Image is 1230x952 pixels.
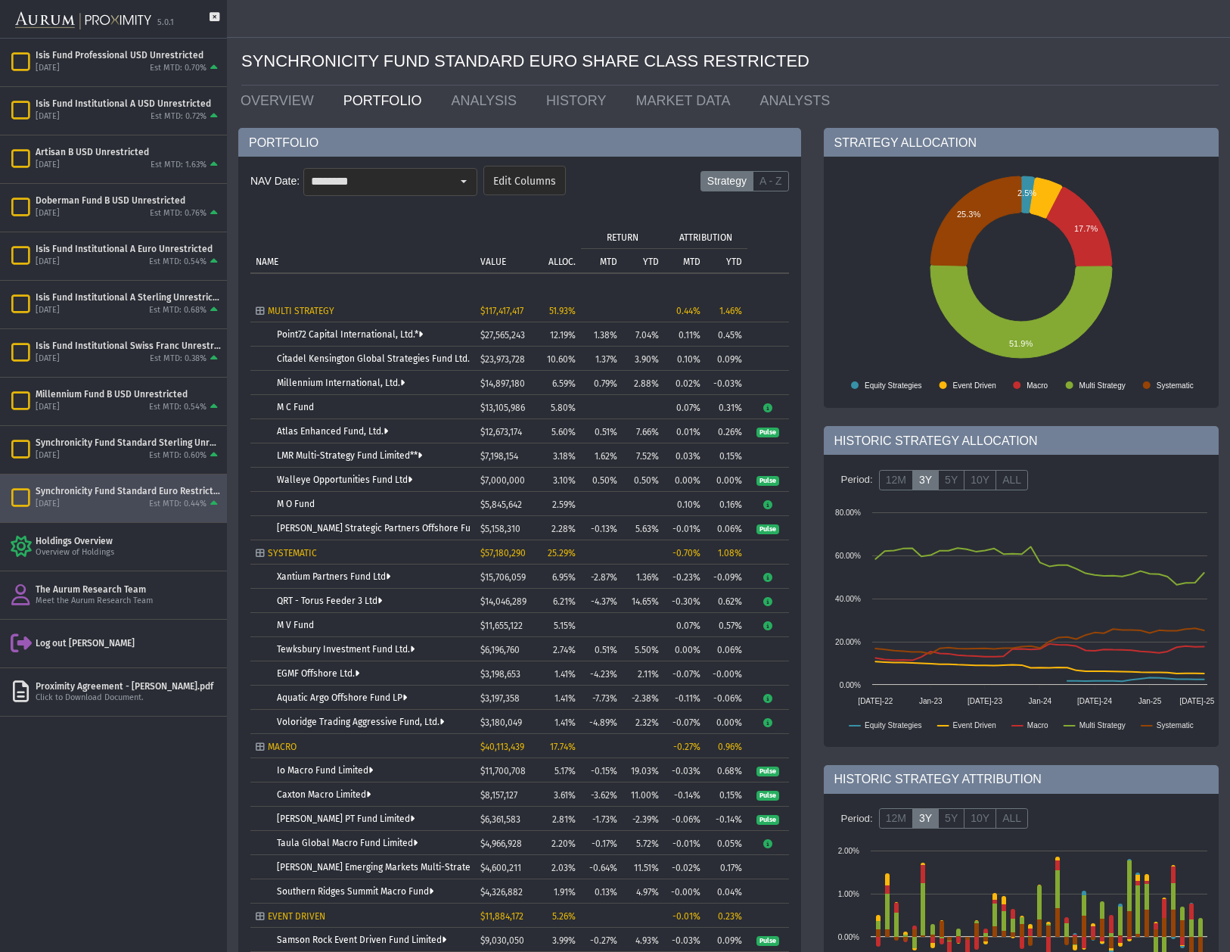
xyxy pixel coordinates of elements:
a: Citadel Kensington Global Strategies Fund Ltd. [277,353,474,364]
td: -4.37% [581,589,623,613]
a: Pulse [756,765,778,776]
span: $27,565,243 [480,330,525,341]
td: Column MTD [581,248,623,272]
a: LMR Multi-Strategy Fund Limited** [277,450,422,461]
td: 0.51% [581,637,623,661]
td: 0.13% [581,879,623,904]
span: 6.95% [552,572,576,583]
span: 2.03% [551,863,576,873]
td: 0.11% [664,322,706,347]
label: 3Y [912,808,939,829]
p: ALLOC. [548,257,576,267]
span: Pulse [756,428,778,438]
td: 3.90% [623,347,664,371]
span: 2.81% [552,814,576,825]
span: 1.41% [554,717,576,728]
a: Pulse [756,814,778,824]
a: Pulse [756,523,778,534]
td: 4.97% [623,879,664,904]
text: Macro [1027,721,1048,730]
text: Event Driven [952,381,995,390]
td: -0.64% [581,855,623,879]
td: 0.06% [706,637,747,661]
text: [DATE]-23 [968,697,1002,705]
span: 3.61% [554,790,576,801]
a: Taula Global Macro Fund Limited [277,838,418,848]
td: -0.14% [706,807,747,831]
span: 25.29% [548,548,576,558]
a: Io Macro Fund Limited [277,765,373,776]
td: 0.57% [706,613,747,637]
td: 2.88% [623,371,664,395]
td: Column ALLOC. [532,224,581,272]
span: $6,361,583 [480,814,520,825]
text: Equity Strategies [865,381,922,390]
span: 17.74% [550,742,576,752]
span: 2.28% [551,524,576,534]
span: MULTI STRATEGY [268,306,334,316]
label: A - Z [753,171,789,192]
text: Macro [1027,381,1048,390]
div: Est MTD: 0.76% [150,208,207,219]
td: -2.87% [581,565,623,589]
td: -0.03% [664,928,706,952]
td: 0.09% [706,928,747,952]
a: Millennium International, Ltd. [277,378,405,388]
a: [PERSON_NAME] Strategic Partners Offshore Fund, Ltd. [277,523,505,534]
div: [DATE] [36,450,60,462]
span: $7,000,000 [480,475,525,486]
span: $14,897,180 [480,378,525,389]
td: -0.06% [706,686,747,710]
div: Holdings Overview [36,535,221,547]
text: Systematic [1156,721,1193,730]
div: 0.96% [711,742,742,752]
div: Est MTD: 0.54% [149,257,207,268]
td: -2.39% [623,807,664,831]
td: 0.31% [706,395,747,419]
span: $14,046,289 [480,596,526,607]
span: $3,198,653 [480,669,520,680]
td: 0.51% [581,419,623,443]
td: -0.03% [706,371,747,395]
td: 0.10% [664,347,706,371]
text: 25.3% [957,210,980,219]
p: RETURN [607,232,638,243]
span: $4,600,211 [480,863,521,873]
td: -7.73% [581,686,623,710]
td: 0.05% [706,831,747,855]
text: 0.00% [839,681,860,689]
a: [PERSON_NAME] Emerging Markets Multi-Strategy Fund Limited [277,862,539,873]
div: Period: [835,806,879,832]
div: Isis Fund Institutional Swiss Franc Unrestricted [36,340,221,352]
span: 6.21% [553,596,576,607]
span: 3.18% [553,451,576,462]
p: MTD [600,257,617,267]
span: 2.74% [553,645,576,655]
div: HISTORIC STRATEGY ATTRIBUTION [824,765,1219,794]
td: 1.38% [581,322,623,347]
span: $40,113,439 [480,742,524,752]
td: 2.32% [623,710,664,734]
p: YTD [643,257,659,267]
a: M C Fund [277,402,314,412]
td: 0.01% [664,419,706,443]
td: -0.01% [664,516,706,540]
img: Aurum-Proximity%20white.svg [15,4,151,38]
text: Jan-24 [1028,697,1051,705]
div: Overview of Holdings [36,547,221,558]
span: SYSTEMATIC [268,548,317,558]
span: Pulse [756,767,778,777]
td: 7.04% [623,322,664,347]
span: $12,673,174 [480,427,522,437]
p: VALUE [480,257,506,267]
td: Column YTD [623,248,664,272]
div: 1.46% [711,306,742,316]
a: Xantium Partners Fund Ltd [277,571,390,582]
span: 5.15% [554,621,576,631]
a: M O Fund [277,499,315,509]
td: 1.62% [581,443,623,468]
td: 19.03% [623,758,664,782]
span: $5,158,310 [480,524,520,534]
td: -0.14% [664,782,706,807]
div: Synchronicity Fund Standard Sterling Unrestricted [36,437,221,449]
